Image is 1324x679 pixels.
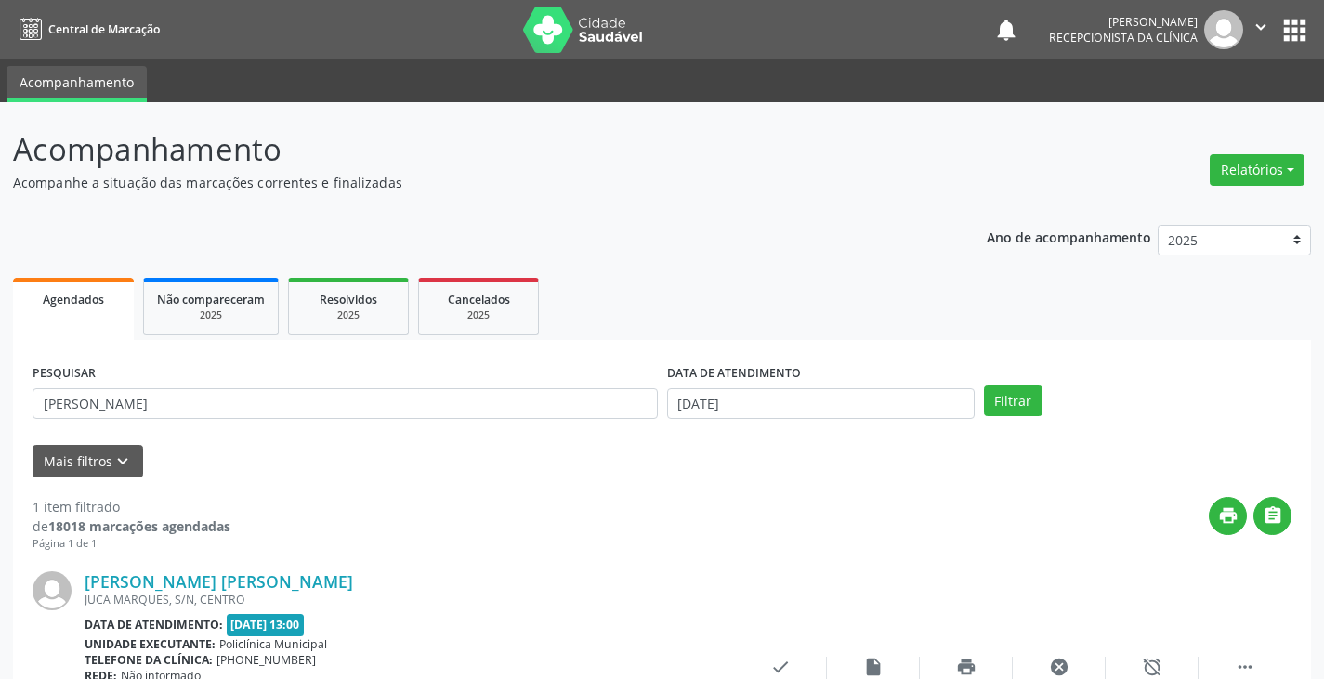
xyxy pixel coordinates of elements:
[33,359,96,388] label: PESQUISAR
[1210,154,1304,186] button: Relatórios
[33,571,72,610] img: img
[43,292,104,307] span: Agendados
[770,657,791,677] i: check
[1142,657,1162,677] i: alarm_off
[993,17,1019,43] button: notifications
[1263,505,1283,526] i: 
[667,388,975,420] input: Selecione um intervalo
[1278,14,1311,46] button: apps
[219,636,327,652] span: Policlínica Municipal
[984,385,1042,417] button: Filtrar
[13,126,922,173] p: Acompanhamento
[1049,14,1198,30] div: [PERSON_NAME]
[863,657,884,677] i: insert_drive_file
[85,636,216,652] b: Unidade executante:
[1204,10,1243,49] img: img
[956,657,977,677] i: print
[33,516,230,536] div: de
[227,614,305,635] span: [DATE] 13:00
[1243,10,1278,49] button: 
[33,497,230,516] div: 1 item filtrado
[48,21,160,37] span: Central de Marcação
[85,652,213,668] b: Telefone da clínica:
[1253,497,1291,535] button: 
[1218,505,1239,526] i: print
[13,173,922,192] p: Acompanhe a situação das marcações correntes e finalizadas
[85,571,353,592] a: [PERSON_NAME] [PERSON_NAME]
[157,308,265,322] div: 2025
[1235,657,1255,677] i: 
[33,445,143,477] button: Mais filtroskeyboard_arrow_down
[432,308,525,322] div: 2025
[112,451,133,472] i: keyboard_arrow_down
[1251,17,1271,37] i: 
[33,536,230,552] div: Página 1 de 1
[667,359,801,388] label: DATA DE ATENDIMENTO
[1049,30,1198,46] span: Recepcionista da clínica
[48,517,230,535] strong: 18018 marcações agendadas
[320,292,377,307] span: Resolvidos
[1049,657,1069,677] i: cancel
[13,14,160,45] a: Central de Marcação
[448,292,510,307] span: Cancelados
[85,592,734,607] div: JUCA MARQUES, S/N, CENTRO
[7,66,147,102] a: Acompanhamento
[1209,497,1247,535] button: print
[987,225,1151,248] p: Ano de acompanhamento
[216,652,316,668] span: [PHONE_NUMBER]
[85,617,223,633] b: Data de atendimento:
[302,308,395,322] div: 2025
[33,388,658,420] input: Nome, CNS
[157,292,265,307] span: Não compareceram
